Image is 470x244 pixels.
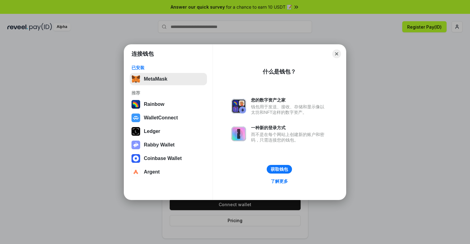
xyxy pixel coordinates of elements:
div: Coinbase Wallet [144,156,182,161]
div: 而不是在每个网站上创建新的账户和密码，只需连接您的钱包。 [251,132,327,143]
div: 推荐 [132,90,205,96]
img: svg+xml,%3Csvg%20width%3D%2228%22%20height%3D%2228%22%20viewBox%3D%220%200%2028%2028%22%20fill%3D... [132,154,140,163]
button: MetaMask [130,73,207,85]
button: Close [332,50,341,58]
h1: 连接钱包 [132,50,154,58]
div: 什么是钱包？ [263,68,296,75]
div: Rainbow [144,102,164,107]
div: Argent [144,169,160,175]
button: Rabby Wallet [130,139,207,151]
button: Ledger [130,125,207,138]
img: svg+xml,%3Csvg%20xmlns%3D%22http%3A%2F%2Fwww.w3.org%2F2000%2Fsvg%22%20width%3D%2228%22%20height%3... [132,127,140,136]
button: Argent [130,166,207,178]
div: Rabby Wallet [144,142,175,148]
button: Coinbase Wallet [130,152,207,165]
div: 获取钱包 [271,166,288,172]
img: svg+xml,%3Csvg%20fill%3D%22none%22%20height%3D%2233%22%20viewBox%3D%220%200%2035%2033%22%20width%... [132,75,140,83]
button: Rainbow [130,98,207,110]
div: 一种新的登录方式 [251,125,327,130]
img: svg+xml,%3Csvg%20width%3D%22120%22%20height%3D%22120%22%20viewBox%3D%220%200%20120%20120%22%20fil... [132,100,140,109]
div: 已安装 [132,65,205,70]
img: svg+xml,%3Csvg%20xmlns%3D%22http%3A%2F%2Fwww.w3.org%2F2000%2Fsvg%22%20fill%3D%22none%22%20viewBox... [231,99,246,114]
img: svg+xml,%3Csvg%20xmlns%3D%22http%3A%2F%2Fwww.w3.org%2F2000%2Fsvg%22%20fill%3D%22none%22%20viewBox... [231,126,246,141]
div: 您的数字资产之家 [251,97,327,103]
div: Ledger [144,129,160,134]
div: MetaMask [144,76,167,82]
div: WalletConnect [144,115,178,121]
img: svg+xml,%3Csvg%20width%3D%2228%22%20height%3D%2228%22%20viewBox%3D%220%200%2028%2028%22%20fill%3D... [132,114,140,122]
a: 了解更多 [267,177,292,185]
img: svg+xml,%3Csvg%20xmlns%3D%22http%3A%2F%2Fwww.w3.org%2F2000%2Fsvg%22%20fill%3D%22none%22%20viewBox... [132,141,140,149]
img: svg+xml,%3Csvg%20width%3D%2228%22%20height%3D%2228%22%20viewBox%3D%220%200%2028%2028%22%20fill%3D... [132,168,140,176]
div: 钱包用于发送、接收、存储和显示像以太坊和NFT这样的数字资产。 [251,104,327,115]
button: WalletConnect [130,112,207,124]
div: 了解更多 [271,178,288,184]
button: 获取钱包 [267,165,292,174]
